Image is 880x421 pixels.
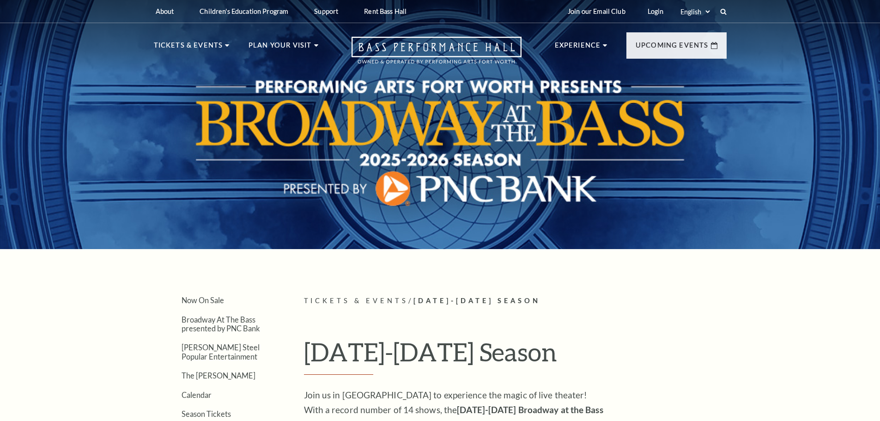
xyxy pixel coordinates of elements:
p: Children's Education Program [200,7,288,15]
a: Now On Sale [182,296,224,305]
a: Season Tickets [182,409,231,418]
select: Select: [679,7,711,16]
span: Tickets & Events [304,297,409,305]
a: Broadway At The Bass presented by PNC Bank [182,315,260,333]
a: [PERSON_NAME] Steel Popular Entertainment [182,343,260,360]
p: / [304,295,727,307]
p: Upcoming Events [636,40,709,56]
p: Experience [555,40,601,56]
span: [DATE]-[DATE] Season [413,297,540,305]
h1: [DATE]-[DATE] Season [304,337,727,375]
p: Tickets & Events [154,40,223,56]
p: Support [314,7,338,15]
a: The [PERSON_NAME] [182,371,255,380]
a: Calendar [182,390,212,399]
p: About [156,7,174,15]
p: Rent Bass Hall [364,7,407,15]
p: Plan Your Visit [249,40,312,56]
